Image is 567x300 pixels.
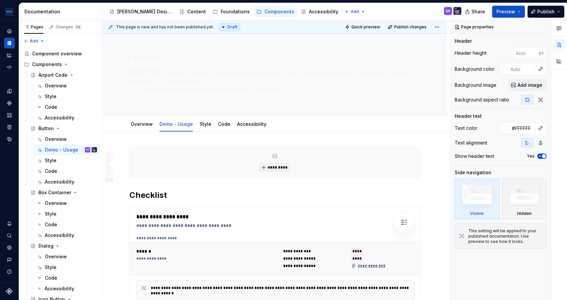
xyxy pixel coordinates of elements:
a: Content [177,6,209,17]
div: Overview [45,82,67,89]
a: Dialog [28,241,100,251]
div: Show header text [455,153,494,160]
a: Supernova Logo [6,288,13,295]
span: Publish [537,8,555,15]
div: Background color [455,66,494,72]
div: Code [45,168,57,175]
a: Style [34,155,100,166]
a: Code [34,273,100,283]
span: This page is new and has not been published yet. [116,24,214,30]
div: Documentation [24,8,100,15]
a: Overview [34,198,100,209]
a: Assets [4,110,15,120]
a: Settings [4,242,15,253]
div: Code [215,117,233,131]
div: Header text [455,113,482,119]
div: Demo - Usage [157,117,196,131]
a: Accessibility [34,112,100,123]
input: Auto [513,47,539,59]
button: Quick preview [343,22,383,32]
div: Contact support [4,254,15,265]
div: Overview [45,136,67,142]
button: Add image [508,79,547,91]
div: Accessibility [45,114,74,121]
a: Demo - Usage [159,121,193,127]
a: [PERSON_NAME] Design [107,6,175,17]
div: Accessibility [45,285,74,292]
p: px [539,50,544,56]
a: Accessibility [34,177,100,187]
div: Changes [55,24,82,30]
div: Background image [455,82,496,88]
span: Add image [518,82,542,88]
a: Style [34,91,100,102]
div: Search ⌘K [4,230,15,241]
div: Code [45,104,57,110]
a: Storybook stories [4,122,15,132]
div: Overview [45,200,67,207]
a: Accessibility [298,6,341,17]
a: Demo - UsageSPColin LeBlanc [34,144,100,155]
div: SP [446,8,450,14]
a: Data sources [4,134,15,144]
input: Auto [509,122,535,134]
a: Style [34,209,100,219]
button: Publish [528,6,564,18]
input: Auto [508,63,535,75]
div: Box Container [38,189,71,196]
div: Pages [24,24,43,30]
div: Accessibility [234,117,269,131]
a: Accessibility [34,230,100,241]
a: Foundations [210,6,252,17]
div: This setting will be applied to your published documentation. Use preview to see how it looks. [468,228,542,244]
a: Overview [34,251,100,262]
span: 36 [75,24,82,30]
div: Airport Code [38,72,68,78]
span: Publish changes [394,24,427,30]
span: Share [471,8,485,15]
span: Preview [496,8,515,15]
a: Accessibility [34,283,100,294]
a: Analytics [4,50,15,60]
a: Style [34,262,100,273]
div: Code [45,275,57,281]
img: Colin LeBlanc [453,7,461,15]
div: Foundations [221,8,250,15]
a: Code [34,219,100,230]
button: Notifications [4,218,15,229]
div: Background aspect ratio [455,96,509,103]
div: Code [45,221,57,228]
div: Accessibility [45,232,74,239]
div: Style [197,117,214,131]
div: Design tokens [4,86,15,96]
a: Code automation [4,62,15,72]
button: Preview [492,6,525,18]
div: Visible [455,179,499,219]
div: Hidden [502,179,547,219]
div: SP [86,146,89,153]
div: Demo - Usage [45,146,78,153]
textarea: Button is a UI element used to trigger an action or event, such as submitting a form, opening a d... [128,72,419,99]
a: Home [4,26,15,36]
div: Header height [455,50,486,56]
div: Page tree [107,5,341,18]
a: Documentation [4,38,15,48]
a: Overview [34,80,100,91]
div: Style [45,157,56,164]
div: Components [4,98,15,108]
a: Box Container [28,187,100,198]
div: Overview [128,117,155,131]
a: Overview [131,121,153,127]
div: Component overview [32,50,82,57]
strong: Checklist [129,190,167,200]
div: Content [187,8,206,15]
div: Accessibility [45,179,74,185]
a: Overview [34,134,100,144]
a: Airport Code [28,70,100,80]
a: Accessibility [237,121,266,127]
div: Text color [455,125,477,131]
